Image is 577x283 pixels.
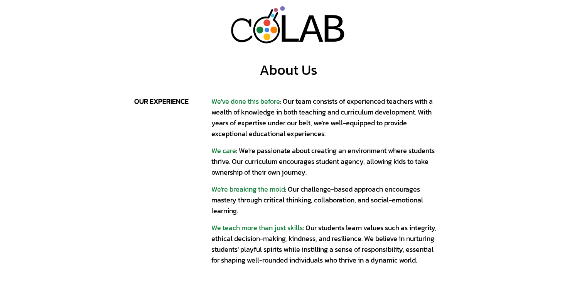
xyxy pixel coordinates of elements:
span: We teach more than just skills [211,222,303,233]
div: : Our challenge-based approach encourages mastery through critical thinking, collaboration, and s... [211,184,443,216]
div: B [322,7,346,55]
a: LAB [212,6,364,44]
span: We're breaking the mold [211,184,285,194]
span: We've done this before [211,96,280,106]
div: our experience [134,96,211,107]
div: A [299,7,324,55]
div: About Us [260,62,317,77]
div: : Our students learn values such as integrity, ethical decision-making, kindness, and resilience.... [211,222,443,266]
span: We care [211,145,236,156]
div: : We're passionate about creating an environment where students thrive. Our curriculum encourages... [211,145,443,178]
div: : Our team consists of experienced teachers with a wealth of knowledge in both teaching and curri... [211,96,443,139]
div: L [277,7,302,55]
